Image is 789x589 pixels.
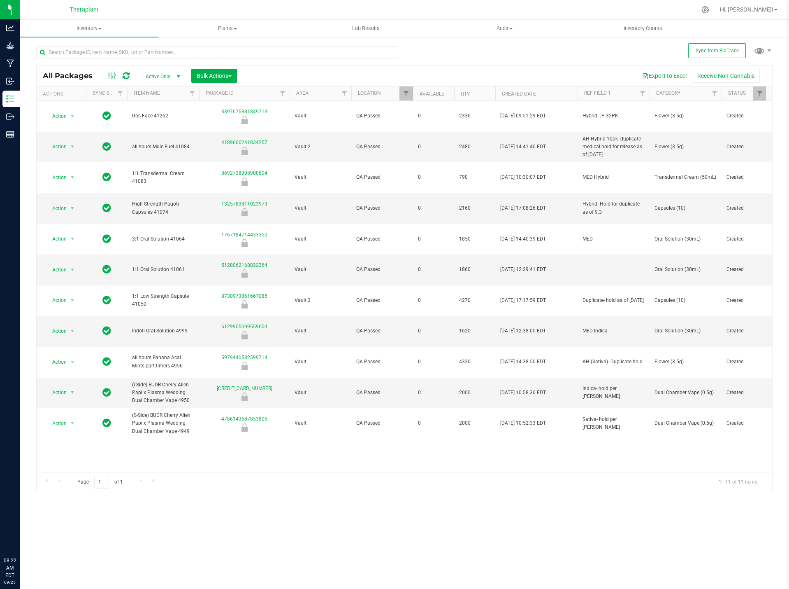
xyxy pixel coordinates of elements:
span: In Sync [102,171,111,183]
span: QA Passed [356,112,408,120]
a: Location [358,90,381,96]
span: 0 [418,143,449,151]
span: Vault 2 [295,143,346,151]
a: [CREDIT_CARD_NUMBER] [217,386,272,391]
span: Created [726,204,762,212]
span: 1:1 Oral Solution 41061 [132,266,194,273]
span: 2480 [459,143,490,151]
span: 0 [418,358,449,366]
span: Indica- hold per [PERSON_NAME] [582,385,645,400]
a: Filter [338,86,351,101]
span: High Strength Pagoti Capsules 41074 [132,200,194,216]
span: In Sync [102,417,111,429]
span: Oral Solution (30mL) [654,235,717,243]
span: Vault [295,173,346,181]
span: select [67,110,78,122]
span: Action [45,418,67,429]
span: 2000 [459,389,490,397]
a: Sync Status [93,90,124,96]
span: Hybrid TP 32PK [582,112,645,120]
p: 09/25 [4,579,16,585]
span: [DATE] 17:17:59 EDT [500,297,546,304]
span: [DATE] 09:51:29 EDT [500,112,546,120]
span: MED [582,235,645,243]
span: [DATE] 14:38:50 EDT [500,358,546,366]
span: In Sync [102,325,111,337]
span: In Sync [102,233,111,245]
span: In Sync [102,387,111,398]
a: Audit [435,20,574,37]
inline-svg: Manufacturing [6,59,14,68]
button: Receive Non-Cannabis [692,69,760,83]
span: QA Passed [356,327,408,335]
span: QA Passed [356,419,408,427]
span: Page of 1 [70,476,130,488]
span: 1850 [459,235,490,243]
span: Created [726,358,762,366]
a: Created Date [502,91,536,97]
span: 0 [418,173,449,181]
a: Package ID [206,90,234,96]
input: Search Package ID, Item Name, SKU, Lot or Part Number... [36,46,398,58]
span: select [67,141,78,152]
div: Newly Received [198,116,291,124]
span: 0 [418,112,449,120]
a: 1325783811023973 [221,201,267,207]
span: Oral Solution (30mL) [654,327,717,335]
span: QA Passed [356,173,408,181]
span: MED Indica [582,327,645,335]
span: Vault [295,419,346,427]
span: 1860 [459,266,490,273]
a: Filter [114,86,127,101]
span: Action [45,110,67,122]
span: Action [45,387,67,398]
span: Action [45,172,67,183]
a: Filter [399,86,413,101]
button: Bulk Actions [191,69,237,83]
span: 0 [418,204,449,212]
span: 0 [418,235,449,243]
div: Newly Received [198,147,291,155]
span: In Sync [102,202,111,214]
span: Flower (3.5g) [654,112,717,120]
div: Newly Received [198,362,291,370]
span: QA Passed [356,266,408,273]
button: Export to Excel [637,69,692,83]
inline-svg: Outbound [6,112,14,121]
inline-svg: Inbound [6,77,14,85]
span: [DATE] 12:38:00 EDT [500,327,546,335]
inline-svg: Inventory [6,95,14,103]
inline-svg: Grow [6,42,14,50]
span: Created [726,389,762,397]
span: select [67,418,78,429]
span: Created [726,143,762,151]
span: Dual Chamber Vape (0.5g) [654,389,717,397]
span: QA Passed [356,389,408,397]
span: [DATE] 14:40:39 EDT [500,235,546,243]
span: Inventory [20,25,158,32]
span: select [67,356,78,368]
span: Vault [295,327,346,335]
span: 0 [418,297,449,304]
a: Plants [158,20,297,37]
span: Sync from BioTrack [696,48,739,54]
a: 8692738908900804 [221,170,267,176]
span: 0 [418,266,449,273]
span: QA Passed [356,358,408,366]
span: 1:1 Transdermal Cream 41083 [132,170,194,185]
a: 8730973861667085 [221,293,267,299]
iframe: Resource center unread badge [24,522,34,532]
a: Filter [753,86,767,101]
span: [DATE] 17:08:26 EDT [500,204,546,212]
span: Flower (3.5g) [654,143,717,151]
span: [DATE] 14:41:40 EDT [500,143,546,151]
span: MED Hybrid [582,173,645,181]
span: Vault [295,235,346,243]
span: In Sync [102,356,111,367]
a: 4189666241834257 [221,140,267,145]
span: 3:1 Oral Solution 41064 [132,235,194,243]
span: Created [726,173,762,181]
span: QA Passed [356,204,408,212]
a: Inventory Counts [573,20,712,37]
span: Gas Face 41262 [132,112,194,120]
